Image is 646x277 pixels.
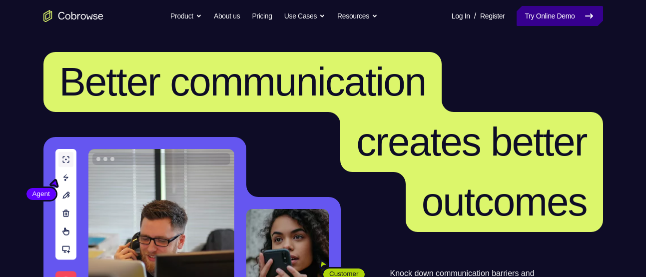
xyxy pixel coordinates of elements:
[480,6,505,26] a: Register
[356,119,587,164] span: creates better
[474,10,476,22] span: /
[337,6,378,26] button: Resources
[214,6,240,26] a: About us
[252,6,272,26] a: Pricing
[59,59,426,104] span: Better communication
[170,6,202,26] button: Product
[284,6,325,26] button: Use Cases
[43,10,103,22] a: Go to the home page
[452,6,470,26] a: Log In
[517,6,603,26] a: Try Online Demo
[422,179,587,224] span: outcomes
